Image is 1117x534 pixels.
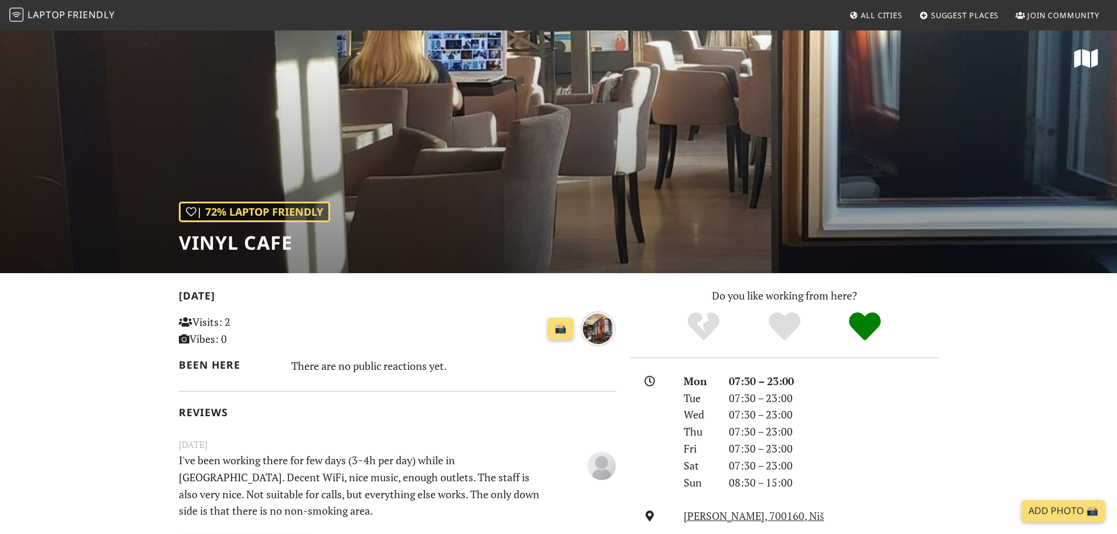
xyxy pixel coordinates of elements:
a: 📸 [548,318,573,340]
h2: Reviews [179,406,616,419]
a: Join Community [1011,5,1104,26]
h1: Vinyl Cafe [179,232,330,254]
div: Wed [677,406,721,423]
a: All Cities [844,5,907,26]
div: 07:30 – 23:00 [722,423,946,440]
p: I've been working there for few days (3~4h per day) while in [GEOGRAPHIC_DATA]. Decent WiFi, nice... [172,452,548,519]
div: 07:30 – 23:00 [722,440,946,457]
h2: Been here [179,359,278,371]
div: | 72% Laptop Friendly [179,202,330,222]
div: Mon [677,373,721,390]
small: [DATE] [172,437,623,452]
span: Laptop [28,8,66,21]
div: 07:30 – 23:00 [722,406,946,423]
a: Suggest Places [915,5,1004,26]
a: Add Photo 📸 [1021,500,1105,522]
img: blank-535327c66bd565773addf3077783bbfce4b00ec00e9fd257753287c682c7fa38.png [588,452,616,480]
div: Tue [677,390,721,407]
p: Do you like working from here? [630,287,939,304]
a: LaptopFriendly LaptopFriendly [9,5,115,26]
span: Anonymous [588,458,616,472]
a: [PERSON_NAME], 700160, Niš [684,509,824,523]
div: Sun [677,474,721,491]
span: Join Community [1027,10,1099,21]
span: Friendly [67,8,114,21]
span: All Cities [861,10,902,21]
div: 07:30 – 23:00 [722,373,946,390]
div: Fri [677,440,721,457]
a: about 1 year ago [580,320,616,334]
div: Sat [677,457,721,474]
div: Definitely! [824,311,905,343]
div: 08:30 – 15:00 [722,474,946,491]
div: 07:30 – 23:00 [722,457,946,474]
img: LaptopFriendly [9,8,23,22]
div: Yes [744,311,825,343]
div: Thu [677,423,721,440]
h2: [DATE] [179,290,616,307]
div: 07:30 – 23:00 [722,390,946,407]
div: No [663,311,744,343]
img: about 1 year ago [580,311,616,346]
div: There are no public reactions yet. [291,356,616,375]
p: Visits: 2 Vibes: 0 [179,314,315,348]
span: Suggest Places [931,10,999,21]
